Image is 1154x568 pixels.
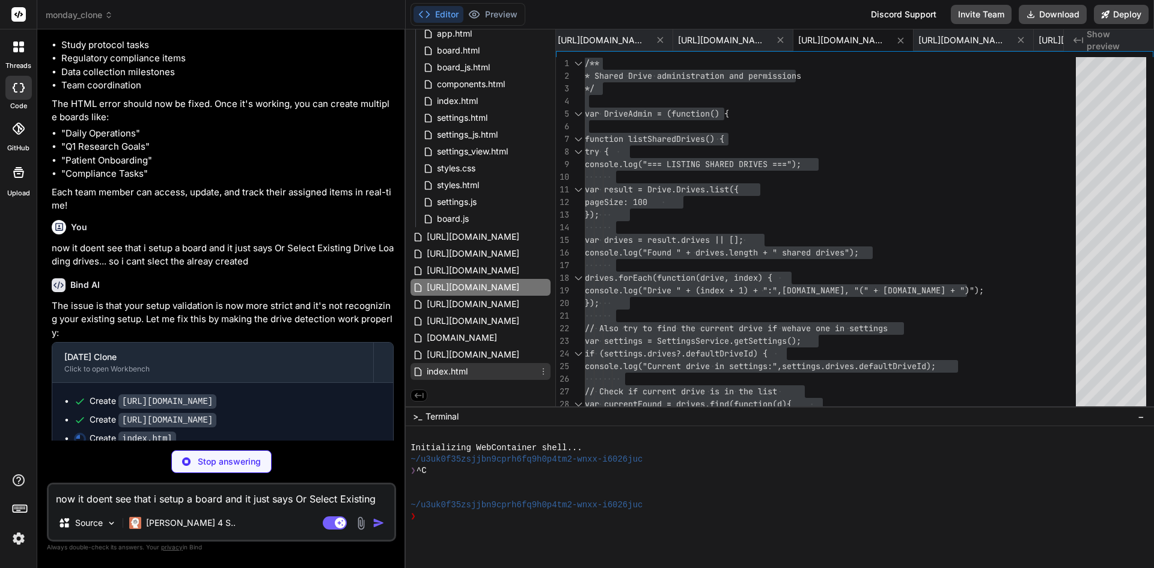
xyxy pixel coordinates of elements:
[426,347,521,362] span: [URL][DOMAIN_NAME]
[556,234,569,246] div: 15
[556,272,569,284] div: 18
[864,5,944,24] div: Discord Support
[411,454,643,465] span: ~/u3uk0f35zsjjbn9cprh6fq9h0p4tm2-wnxx-i6026juc
[463,6,522,23] button: Preview
[61,66,394,79] li: Data collection milestones
[52,186,394,213] p: Each team member can access, update, and track their assigned items in real-time!
[7,143,29,153] label: GitHub
[570,398,586,411] div: Click to collapse the range.
[556,297,569,310] div: 20
[585,335,796,346] span: var settings = SettingsService.getSettings()
[64,351,361,363] div: [DATE] Clone
[1019,5,1087,24] button: Download
[426,246,521,261] span: [URL][DOMAIN_NAME]
[426,314,521,328] span: [URL][DOMAIN_NAME]
[52,97,394,124] p: The HTML error should now be fixed. Once it's working, you can create multiple boards like:
[792,323,888,334] span: have one in settings
[556,82,569,95] div: 3
[118,432,176,446] code: index.html
[556,145,569,158] div: 8
[796,335,801,346] span: ;
[90,414,216,426] div: Create
[61,127,394,141] li: "Daily Operations"
[426,364,469,379] span: index.html
[52,299,394,340] p: The issue is that your setup validation is now more strict and it's not recognizing your existing...
[426,297,521,311] span: [URL][DOMAIN_NAME]
[118,394,216,409] code: [URL][DOMAIN_NAME]
[118,413,216,427] code: [URL][DOMAIN_NAME]
[411,511,417,522] span: ❯
[585,272,772,283] span: drives.forEach(function(drive, index) {
[556,284,569,297] div: 19
[161,543,183,551] span: privacy
[570,145,586,158] div: Click to collapse the range.
[585,159,796,169] span: console.log("=== LISTING SHARED DRIVES ===")
[585,285,782,296] span: console.log("Drive " + (index + 1) + ":",
[556,373,569,385] div: 26
[585,247,796,258] span: console.log("Found " + drives.length + " sha
[556,95,569,108] div: 4
[585,209,599,220] span: });
[1094,5,1149,24] button: Deploy
[411,442,582,454] span: Initializing WebContainer shell...
[570,108,586,120] div: Click to collapse the range.
[52,343,373,382] button: [DATE] CloneClick to open Workbench
[436,161,477,176] span: styles.css
[1039,34,1129,46] span: [URL][DOMAIN_NAME]
[71,221,87,233] h6: You
[426,411,459,423] span: Terminal
[426,280,521,295] span: [URL][DOMAIN_NAME]
[90,395,216,408] div: Create
[585,348,768,359] span: if (settings.drives?.defaultDriveId) {
[556,158,569,171] div: 9
[47,542,396,553] p: Always double-check its answers. Your in Bind
[556,360,569,373] div: 25
[585,133,724,144] span: function listSharedDrives() {
[61,167,394,181] li: "Compliance Tasks"
[436,111,489,125] span: settings.html
[436,127,499,142] span: settings_js.html
[556,259,569,272] div: 17
[411,465,417,477] span: ❯
[556,133,569,145] div: 7
[64,364,361,374] div: Click to open Workbench
[556,246,569,259] div: 16
[436,195,478,209] span: settings.js
[585,234,743,245] span: var drives = result.drives || [];
[10,101,27,111] label: code
[75,517,103,529] p: Source
[570,347,586,360] div: Click to collapse the range.
[436,212,470,226] span: board.js
[556,120,569,133] div: 6
[52,242,394,269] p: now it doent see that i setup a board and it just says Or Select Existing Drive Loading drives......
[782,361,936,371] span: settings.drives.defaultDriveId);
[556,196,569,209] div: 12
[1135,407,1147,426] button: −
[556,221,569,234] div: 14
[373,517,385,529] img: icon
[436,144,509,159] span: settings_view.html
[129,517,141,529] img: Claude 4 Sonnet
[787,399,792,409] span: {
[798,34,888,46] span: [URL][DOMAIN_NAME]
[436,26,473,41] span: app.html
[436,178,480,192] span: styles.html
[1087,28,1144,52] span: Show preview
[556,310,569,322] div: 21
[570,57,586,70] div: Click to collapse the range.
[585,146,609,157] span: try {
[585,197,647,207] span: pageSize: 100
[585,361,782,371] span: console.log("Current drive in settings:",
[411,499,643,511] span: ~/u3uk0f35zsjjbn9cprh6fq9h0p4tm2-wnxx-i6026juc
[585,70,801,81] span: * Shared Drive administration and permissions
[556,183,569,196] div: 11
[585,399,787,409] span: var currentFound = drives.find(function(d)
[90,432,176,445] div: Create
[417,465,427,477] span: ^C
[918,34,1009,46] span: [URL][DOMAIN_NAME]
[558,34,648,46] span: [URL][DOMAIN_NAME]
[556,335,569,347] div: 23
[782,285,984,296] span: [DOMAIN_NAME], "(" + [DOMAIN_NAME] + ")");
[951,5,1012,24] button: Invite Team
[556,209,569,221] div: 13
